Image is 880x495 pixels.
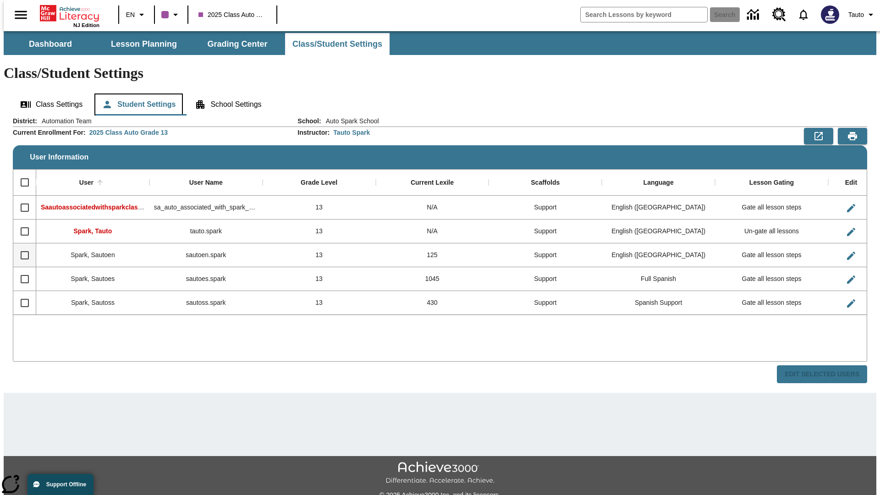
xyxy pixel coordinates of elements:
div: Gate all lesson steps [715,291,828,315]
button: Class color is purple. Change class color [158,6,185,23]
div: Support [489,196,602,220]
span: Spark, Tauto [74,227,112,235]
div: sautoes.spark [149,267,263,291]
span: User Information [30,153,88,161]
div: Tauto Spark [333,128,370,137]
div: tauto.spark [149,220,263,243]
div: 430 [376,291,489,315]
span: Automation Team [37,116,92,126]
img: Avatar [821,5,839,24]
div: English (US) [602,220,715,243]
div: Support [489,220,602,243]
span: Auto Spark School [321,116,379,126]
div: 2025 Class Auto Grade 13 [89,128,168,137]
button: Student Settings [94,93,183,115]
h2: School : [297,117,321,125]
div: Edit [845,179,857,187]
button: Select a new avatar [815,3,845,27]
div: 13 [263,196,376,220]
button: Profile/Settings [845,6,880,23]
div: 13 [263,220,376,243]
h1: Class/Student Settings [4,65,876,82]
span: EN [126,10,135,20]
div: sautoss.spark [149,291,263,315]
button: Lesson Planning [98,33,190,55]
div: N/A [376,220,489,243]
button: Class Settings [13,93,90,115]
span: Spark, Sautoes [71,275,115,282]
div: sautoen.spark [149,243,263,267]
button: Language: EN, Select a language [122,6,151,23]
button: Edit User [842,199,860,217]
div: Spanish Support [602,291,715,315]
div: SubNavbar [4,31,876,55]
a: Home [40,4,99,22]
a: Notifications [792,3,815,27]
a: Data Center [742,2,767,27]
button: Dashboard [5,33,96,55]
div: 13 [263,267,376,291]
div: Gate all lesson steps [715,267,828,291]
h2: Current Enrollment For : [13,129,86,137]
h2: District : [13,117,37,125]
span: NJ Edition [73,22,99,28]
a: Resource Center, Will open in new tab [767,2,792,27]
div: Full Spanish [602,267,715,291]
div: 13 [263,243,376,267]
div: Support [489,291,602,315]
span: Support Offline [46,481,86,488]
div: Un-gate all lessons [715,220,828,243]
button: Edit User [842,294,860,313]
div: Support [489,243,602,267]
input: search field [581,7,707,22]
span: 2025 Class Auto Grade 13 [198,10,266,20]
span: Saautoassociatedwithsparkclass, Saautoassociatedwithsparkclass [41,203,246,211]
button: School Settings [187,93,269,115]
div: N/A [376,196,489,220]
button: Support Offline [27,474,93,495]
div: Grade Level [301,179,337,187]
button: Edit User [842,247,860,265]
div: Lesson Gating [749,179,794,187]
button: Grading Center [192,33,283,55]
div: Scaffolds [531,179,560,187]
span: Spark, Sautoss [71,299,115,306]
div: Home [40,3,99,28]
div: English (US) [602,196,715,220]
div: 1045 [376,267,489,291]
div: English (US) [602,243,715,267]
button: Print Preview [838,128,867,144]
div: Current Lexile [411,179,454,187]
span: Spark, Sautoen [71,251,115,258]
div: User Name [189,179,223,187]
div: Language [643,179,674,187]
div: Support [489,267,602,291]
div: 125 [376,243,489,267]
div: User Information [13,116,867,384]
button: Edit User [842,270,860,289]
div: 13 [263,291,376,315]
button: Class/Student Settings [285,33,390,55]
span: Tauto [848,10,864,20]
div: Gate all lesson steps [715,243,828,267]
div: sa_auto_associated_with_spark_classes [149,196,263,220]
button: Open side menu [7,1,34,28]
h2: Instructor : [297,129,330,137]
button: Edit User [842,223,860,241]
button: Export to CSV [804,128,833,144]
div: SubNavbar [4,33,390,55]
div: User [79,179,93,187]
div: Gate all lesson steps [715,196,828,220]
div: Class/Student Settings [13,93,867,115]
img: Achieve3000 Differentiate Accelerate Achieve [385,462,495,485]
